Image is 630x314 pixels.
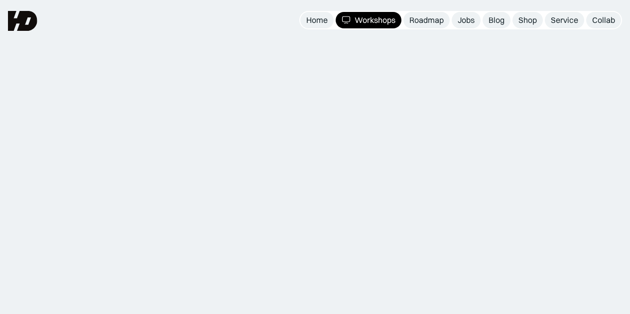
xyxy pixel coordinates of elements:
a: Collab [586,12,621,28]
a: Service [545,12,584,28]
a: Roadmap [403,12,450,28]
a: Workshops [336,12,401,28]
div: Service [551,15,578,25]
div: Jobs [458,15,475,25]
div: Home [306,15,328,25]
div: Shop [518,15,537,25]
a: Home [300,12,334,28]
div: Roadmap [409,15,444,25]
a: Blog [483,12,510,28]
div: Collab [592,15,615,25]
a: Shop [512,12,543,28]
div: Workshops [355,15,395,25]
div: Blog [489,15,504,25]
a: Jobs [452,12,481,28]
